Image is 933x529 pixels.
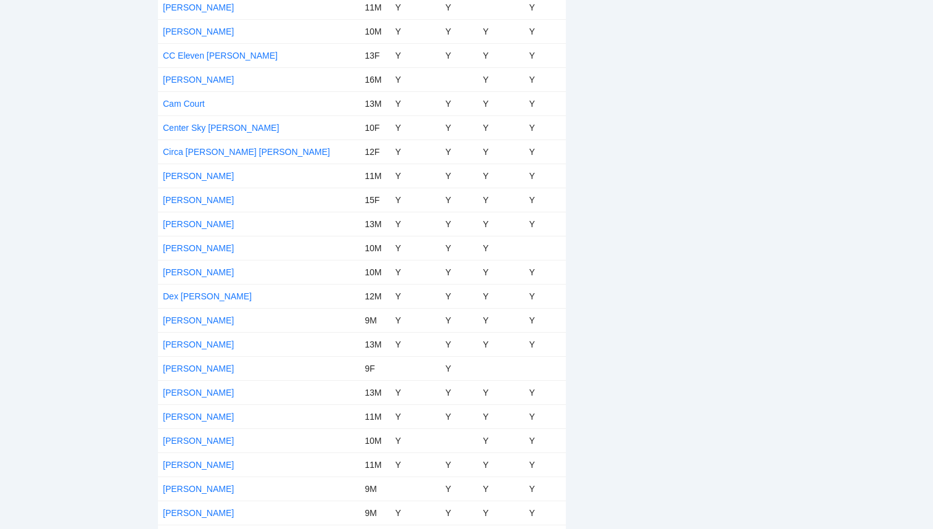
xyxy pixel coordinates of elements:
a: Circa [PERSON_NAME] [PERSON_NAME] [163,147,330,157]
td: Y [441,140,478,164]
td: Y [478,332,525,356]
td: Y [441,91,478,115]
td: Y [390,380,440,404]
td: Y [478,115,525,140]
td: 12M [360,284,390,308]
td: Y [390,164,440,188]
td: Y [390,260,440,284]
td: Y [525,140,566,164]
td: Y [390,188,440,212]
td: Y [441,19,478,43]
td: Y [525,452,566,477]
a: Cam Court [163,99,205,109]
td: 13M [360,332,390,356]
td: Y [441,260,478,284]
td: 13F [360,43,390,67]
td: Y [441,212,478,236]
td: Y [441,115,478,140]
td: 16M [360,67,390,91]
td: Y [478,380,525,404]
a: [PERSON_NAME] [163,388,234,398]
td: Y [441,332,478,356]
a: [PERSON_NAME] [163,75,234,85]
td: Y [441,477,478,501]
td: Y [441,452,478,477]
td: 10F [360,115,390,140]
td: Y [478,260,525,284]
a: [PERSON_NAME] [163,171,234,181]
a: [PERSON_NAME] [163,219,234,229]
td: Y [478,19,525,43]
td: Y [390,308,440,332]
td: Y [390,91,440,115]
td: Y [478,284,525,308]
td: Y [390,404,440,428]
td: Y [478,164,525,188]
td: 11M [360,452,390,477]
td: Y [478,452,525,477]
td: 13M [360,91,390,115]
a: [PERSON_NAME] [163,508,234,518]
a: [PERSON_NAME] [163,195,234,205]
a: Dex [PERSON_NAME] [163,291,252,301]
td: Y [525,477,566,501]
td: 10M [360,19,390,43]
td: Y [441,188,478,212]
td: 13M [360,380,390,404]
td: Y [390,212,440,236]
td: Y [390,452,440,477]
td: Y [390,332,440,356]
td: Y [525,332,566,356]
a: [PERSON_NAME] [163,27,234,36]
td: 9M [360,477,390,501]
td: Y [525,501,566,525]
a: [PERSON_NAME] [163,267,234,277]
td: Y [525,284,566,308]
td: Y [390,19,440,43]
a: [PERSON_NAME] [163,436,234,446]
td: Y [478,43,525,67]
td: Y [525,164,566,188]
td: Y [390,115,440,140]
a: CC Eleven [PERSON_NAME] [163,51,278,60]
td: Y [390,67,440,91]
td: Y [478,140,525,164]
td: Y [441,356,478,380]
td: Y [525,67,566,91]
td: Y [390,140,440,164]
td: 11M [360,164,390,188]
td: Y [441,380,478,404]
td: Y [441,501,478,525]
td: Y [441,236,478,260]
td: Y [525,308,566,332]
td: 9M [360,308,390,332]
td: 13M [360,212,390,236]
td: Y [525,188,566,212]
td: Y [478,67,525,91]
td: Y [525,115,566,140]
td: Y [390,428,440,452]
a: [PERSON_NAME] [163,484,234,494]
a: [PERSON_NAME] [163,2,234,12]
td: Y [441,404,478,428]
td: 10M [360,428,390,452]
td: Y [478,404,525,428]
td: Y [390,284,440,308]
td: Y [478,428,525,452]
td: 10M [360,260,390,284]
a: [PERSON_NAME] [163,412,234,422]
td: Y [525,19,566,43]
td: Y [525,43,566,67]
td: Y [525,260,566,284]
td: Y [441,164,478,188]
td: 12F [360,140,390,164]
td: Y [478,188,525,212]
td: Y [478,308,525,332]
td: Y [478,212,525,236]
a: Center Sky [PERSON_NAME] [163,123,279,133]
td: Y [525,212,566,236]
td: Y [390,43,440,67]
td: Y [525,380,566,404]
td: Y [390,501,440,525]
td: Y [441,43,478,67]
